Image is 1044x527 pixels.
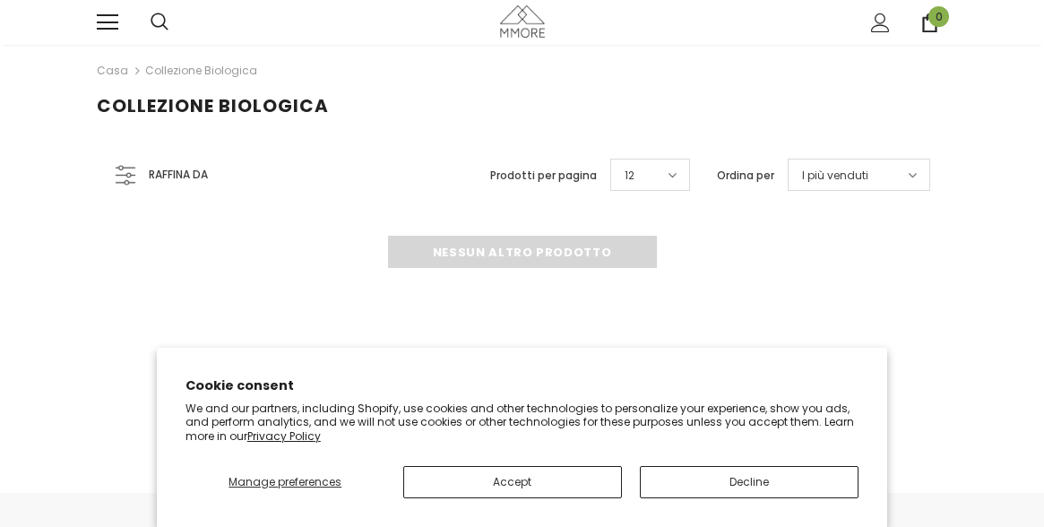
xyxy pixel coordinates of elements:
a: 0 [920,13,939,32]
span: Manage preferences [229,474,341,489]
a: Collezione biologica [145,63,257,78]
span: 0 [928,6,949,27]
span: I più venduti [802,167,868,185]
p: We and our partners, including Shopify, use cookies and other technologies to personalize your ex... [186,402,859,444]
span: Raffina da [149,165,208,185]
a: Casa [97,60,128,82]
button: Accept [403,466,622,498]
span: 12 [625,167,634,185]
button: Decline [640,466,858,498]
a: Privacy Policy [247,428,321,444]
span: Collezione biologica [97,93,329,118]
label: Prodotti per pagina [490,167,597,185]
label: Ordina per [717,167,774,185]
img: Casi MMORE [500,5,545,37]
h2: Cookie consent [186,376,859,395]
button: Manage preferences [186,466,385,498]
